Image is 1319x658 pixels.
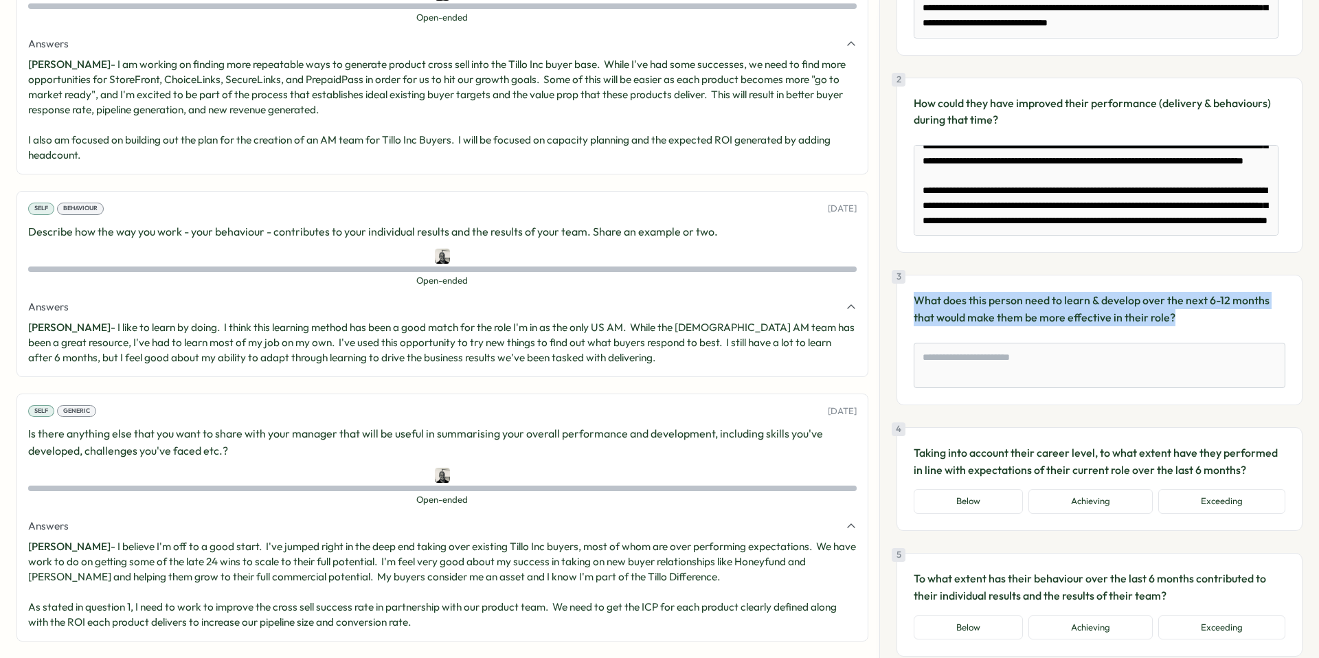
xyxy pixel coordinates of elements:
button: Answers [28,519,857,534]
span: Open-ended [28,494,857,506]
span: [PERSON_NAME] [28,321,111,334]
span: Open-ended [28,12,857,24]
p: What does this person need to learn & develop over the next 6-12 months that would make them be m... [914,292,1285,326]
div: 4 [892,422,905,436]
div: 5 [892,548,905,562]
img: Damien Glista [435,468,450,483]
p: [DATE] [828,405,857,418]
span: Answers [28,299,69,315]
p: Describe how the way you work - your behaviour - contributes to your individual results and the r... [28,223,857,240]
p: How could they have improved their performance (delivery & behaviours) during that time? [914,95,1285,129]
button: Below [914,489,1023,514]
img: Damien Glista [435,249,450,264]
p: - I like to learn by doing. I think this learning method has been a good match for the role I'm i... [28,320,857,365]
span: Answers [28,519,69,534]
button: Exceeding [1158,615,1285,640]
span: [PERSON_NAME] [28,540,111,553]
div: Behaviour [57,203,104,215]
span: [PERSON_NAME] [28,58,111,71]
p: Taking into account their career level, to what extent have they performed in line with expectati... [914,444,1285,479]
div: 3 [892,270,905,284]
span: Answers [28,36,69,52]
p: - I believe I'm off to a good start. I've jumped right in the deep end taking over existing Tillo... [28,539,857,630]
button: Exceeding [1158,489,1285,514]
p: To what extent has their behaviour over the last 6 months contributed to their individual results... [914,570,1285,604]
div: Self [28,405,54,418]
button: Answers [28,299,857,315]
button: Below [914,615,1023,640]
button: Answers [28,36,857,52]
span: Open-ended [28,275,857,287]
div: Self [28,203,54,215]
p: - I am working on finding more repeatable ways to generate product cross sell into the Tillo Inc ... [28,57,857,163]
button: Achieving [1028,489,1153,514]
div: Generic [57,405,96,418]
button: Achieving [1028,615,1153,640]
div: 2 [892,73,905,87]
p: Is there anything else that you want to share with your manager that will be useful in summarisin... [28,425,857,460]
p: [DATE] [828,203,857,215]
